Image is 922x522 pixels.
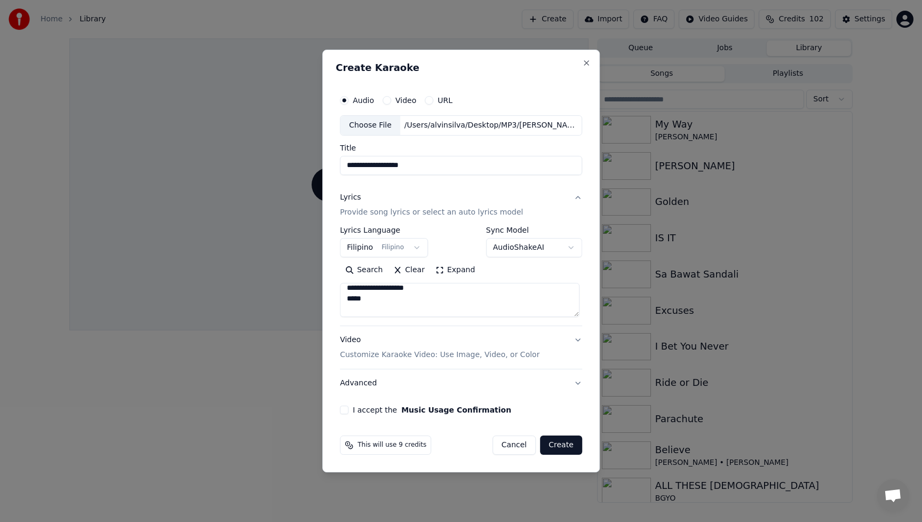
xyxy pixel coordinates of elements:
[353,97,374,104] label: Audio
[340,226,582,326] div: LyricsProvide song lyrics or select an auto lyrics model
[340,116,400,135] div: Choose File
[340,226,428,234] label: Lyrics Language
[353,406,511,414] label: I accept the
[340,262,388,279] button: Search
[340,369,582,397] button: Advanced
[340,207,523,218] p: Provide song lyrics or select an auto lyrics model
[401,406,511,414] button: I accept the
[430,262,480,279] button: Expand
[340,350,539,360] p: Customize Karaoke Video: Use Image, Video, or Color
[340,184,582,226] button: LyricsProvide song lyrics or select an auto lyrics model
[357,441,426,449] span: This will use 9 credits
[492,436,536,455] button: Cancel
[388,262,430,279] button: Clear
[340,335,539,360] div: Video
[395,97,416,104] label: Video
[400,120,582,131] div: /Users/alvinsilva/Desktop/MP3/[PERSON_NAME] [PERSON_NAME].mp3
[438,97,452,104] label: URL
[336,63,586,73] h2: Create Karaoke
[340,144,582,152] label: Title
[340,326,582,369] button: VideoCustomize Karaoke Video: Use Image, Video, or Color
[540,436,582,455] button: Create
[340,192,361,203] div: Lyrics
[486,226,582,234] label: Sync Model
